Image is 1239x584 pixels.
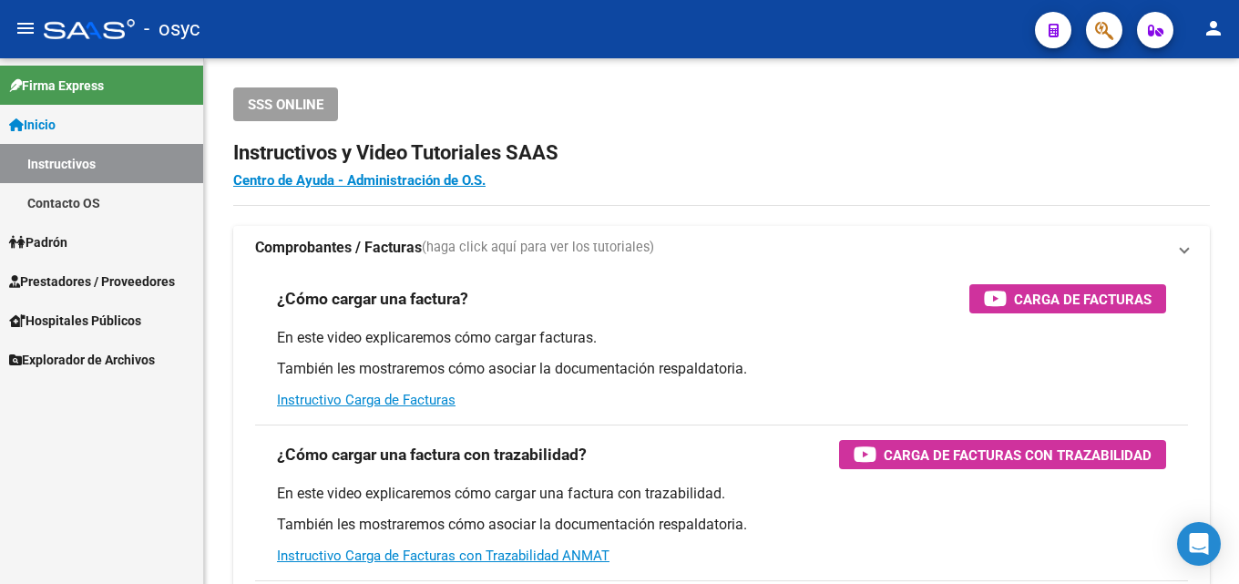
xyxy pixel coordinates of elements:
[9,232,67,252] span: Padrón
[1014,288,1152,311] span: Carga de Facturas
[1177,522,1221,566] div: Open Intercom Messenger
[277,359,1166,379] p: También les mostraremos cómo asociar la documentación respaldatoria.
[9,311,141,331] span: Hospitales Públicos
[277,392,456,408] a: Instructivo Carga de Facturas
[9,76,104,96] span: Firma Express
[233,87,338,121] button: SSS ONLINE
[277,515,1166,535] p: También les mostraremos cómo asociar la documentación respaldatoria.
[884,444,1152,466] span: Carga de Facturas con Trazabilidad
[277,484,1166,504] p: En este video explicaremos cómo cargar una factura con trazabilidad.
[15,17,36,39] mat-icon: menu
[277,286,468,312] h3: ¿Cómo cargar una factura?
[277,442,587,467] h3: ¿Cómo cargar una factura con trazabilidad?
[9,350,155,370] span: Explorador de Archivos
[422,238,654,258] span: (haga click aquí para ver los tutoriales)
[969,284,1166,313] button: Carga de Facturas
[9,115,56,135] span: Inicio
[1203,17,1224,39] mat-icon: person
[277,548,609,564] a: Instructivo Carga de Facturas con Trazabilidad ANMAT
[255,238,422,258] strong: Comprobantes / Facturas
[233,226,1210,270] mat-expansion-panel-header: Comprobantes / Facturas(haga click aquí para ver los tutoriales)
[839,440,1166,469] button: Carga de Facturas con Trazabilidad
[144,9,200,49] span: - osyc
[233,136,1210,170] h2: Instructivos y Video Tutoriales SAAS
[233,172,486,189] a: Centro de Ayuda - Administración de O.S.
[9,272,175,292] span: Prestadores / Proveedores
[248,97,323,113] span: SSS ONLINE
[277,328,1166,348] p: En este video explicaremos cómo cargar facturas.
